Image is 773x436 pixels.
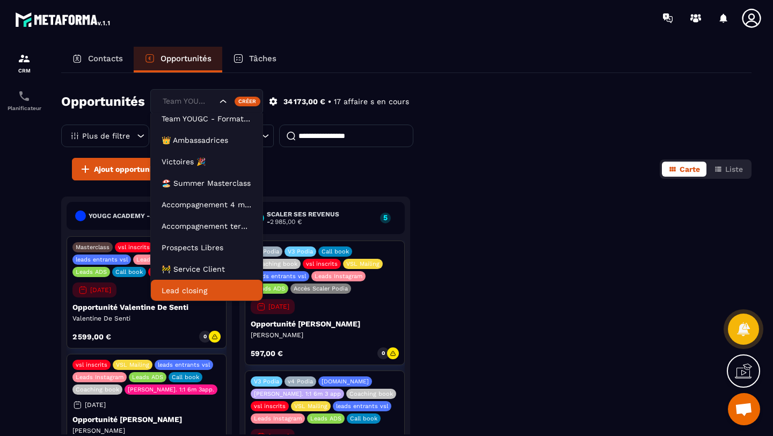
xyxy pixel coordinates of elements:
p: VSL Mailing [116,361,149,368]
p: Leads ADS [132,374,163,381]
p: Lead closing [162,285,252,296]
img: scheduler [18,90,31,103]
p: Coaching book [76,386,119,393]
p: [DATE] [85,401,106,409]
p: Plus de filtre [82,132,130,140]
button: Liste [708,162,749,177]
p: Contacts [88,54,123,63]
span: 2 985,00 € [270,218,302,226]
p: vsl inscrits [254,403,286,410]
p: CRM [3,68,46,74]
p: Opportunité [PERSON_NAME] [72,415,221,424]
p: Coaching book [349,390,393,397]
h6: YouGC Academy - [89,212,183,220]
span: Liste [725,165,743,173]
img: logo [15,10,112,29]
p: Call book [322,248,349,255]
p: Leads Instagram [315,273,362,280]
p: 597,00 € [251,350,283,357]
p: leads entrants vsl [76,256,128,263]
p: [PERSON_NAME]. 1:1 6m 3app. [128,386,214,393]
p: Accès Scaler Podia [294,285,348,292]
p: Call book [115,268,143,275]
p: Leads Instagram [254,415,302,422]
p: 34 173,00 € [283,97,325,107]
p: [DATE] [90,286,111,294]
button: Ajout opportunité [72,158,166,180]
p: vsl inscrits [118,244,150,251]
span: 31 188,00 € [150,212,183,220]
p: 🚧 Service Client [162,264,252,274]
p: v4 Podia [254,248,279,255]
p: Victoires 🎉 [162,156,252,167]
p: vsl inscrits [76,361,107,368]
a: schedulerschedulerPlanificateur [3,82,46,119]
p: [DATE] [268,303,289,310]
p: 👑 Ambassadrices [162,135,252,146]
p: 2 599,00 € [72,333,111,340]
p: Accompagnement 4 mois [162,199,252,210]
p: Leads Instagram [76,374,123,381]
p: 0 [382,350,385,357]
p: Call book [172,374,199,381]
p: Leads ADS [254,285,285,292]
p: leads entrants vsl [158,361,210,368]
span: Ajout opportunité [94,164,159,175]
p: 🏖️ Summer Masterclass [162,178,252,188]
a: Tâches [222,47,287,72]
p: leads entrants vsl [254,273,306,280]
p: v4 Podia [288,378,313,385]
h6: Scaler ses revenus - [267,210,375,226]
p: 0 [203,333,207,340]
p: Planificateur [3,105,46,111]
p: Tâches [249,54,276,63]
p: [PERSON_NAME]. 1:1 6m 3 app [254,390,341,397]
p: VSL Mailing [346,260,380,267]
img: formation [18,52,31,65]
p: V3 Podia [288,248,313,255]
p: vsl inscrits [306,260,338,267]
p: Leads Instagram [136,256,184,263]
h2: Opportunités [61,91,145,112]
p: Valentine De Senti [72,314,221,323]
a: Contacts [61,47,134,72]
span: Carte [680,165,700,173]
p: Opportunité [PERSON_NAME] [251,319,399,328]
p: Coaching book [254,260,297,267]
a: Opportunités [134,47,222,72]
p: leads entrants vsl [336,403,388,410]
button: Carte [662,162,706,177]
p: [PERSON_NAME] [251,331,399,339]
p: Masterclass [76,244,110,251]
input: Search for option [160,96,217,107]
p: Leads ADS [76,268,107,275]
p: Leads ADS [310,415,341,422]
div: Ouvrir le chat [728,393,760,425]
p: 17 affaire s en cours [334,97,409,107]
p: V3 Podia [254,378,279,385]
p: 5 [380,214,391,221]
p: • [328,97,331,107]
p: Opportunité Valentine De Senti [72,303,221,311]
p: Accompagnement terminé [162,221,252,231]
p: VSL Mailing [294,403,327,410]
a: formationformationCRM [3,44,46,82]
p: Prospects Libres [162,242,252,253]
p: Opportunités [161,54,212,63]
p: Call book [350,415,377,422]
div: Créer [235,97,261,106]
p: [DOMAIN_NAME] [322,378,369,385]
div: Search for option [150,89,263,114]
p: Team YOUGC - Formations [162,113,252,124]
p: [PERSON_NAME] [72,426,221,435]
